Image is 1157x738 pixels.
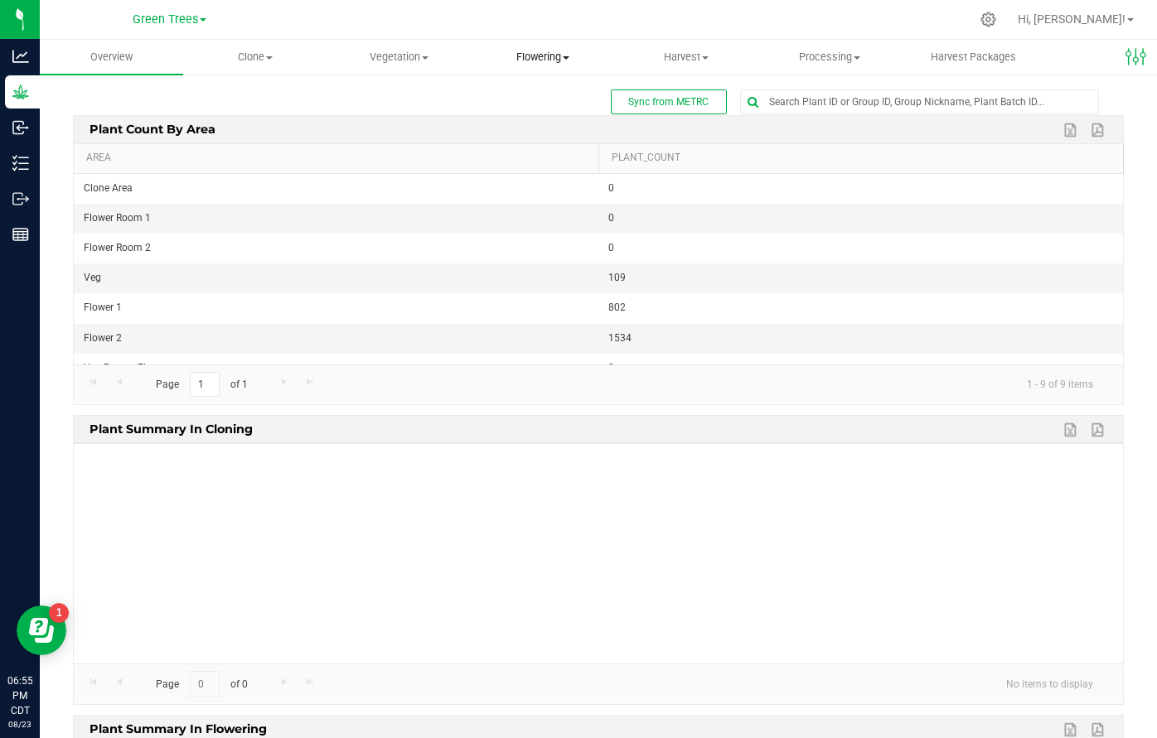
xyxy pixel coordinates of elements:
[85,116,220,142] span: Plant Count By Area
[7,718,32,731] p: 08/23
[142,671,261,697] span: Page of 0
[49,603,69,623] iframe: Resource center unread badge
[85,416,258,441] span: Plant Summary in Cloning
[184,50,326,65] span: Clone
[614,40,758,75] a: Harvest
[1087,419,1111,441] a: Export to PDF
[133,12,198,27] span: Green Trees
[598,324,1123,354] td: 1534
[612,152,1116,165] a: Plant_Count
[74,204,598,234] td: Flower Room 1
[598,293,1123,323] td: 802
[68,50,155,65] span: Overview
[598,174,1123,204] td: 0
[74,263,598,293] td: Veg
[902,40,1045,75] a: Harvest Packages
[1087,119,1111,141] a: Export to PDF
[12,155,29,171] inline-svg: Inventory
[598,354,1123,383] td: 0
[327,40,471,75] a: Vegetation
[759,50,901,65] span: Processing
[1059,119,1084,141] a: Export to Excel
[12,226,29,243] inline-svg: Reports
[1014,372,1106,397] span: 1 - 9 of 9 items
[758,40,902,75] a: Processing
[12,84,29,100] inline-svg: Grow
[183,40,327,75] a: Clone
[190,372,220,398] input: 1
[328,50,470,65] span: Vegetation
[74,174,598,204] td: Clone Area
[978,12,999,27] div: Manage settings
[12,48,29,65] inline-svg: Analytics
[7,673,32,718] p: 06:55 PM CDT
[12,191,29,207] inline-svg: Outbound
[628,96,709,108] span: Sync from METRC
[741,90,1098,113] input: Search Plant ID or Group ID, Group Nickname, Plant Batch ID...
[472,50,613,65] span: Flowering
[74,354,598,383] td: Veg Room - Flower
[598,263,1123,293] td: 109
[17,605,66,655] iframe: Resource center
[471,40,614,75] a: Flowering
[86,152,592,165] a: Area
[1059,419,1084,441] a: Export to Excel
[993,671,1106,696] span: No items to display
[908,50,1038,65] span: Harvest Packages
[40,40,183,75] a: Overview
[615,50,757,65] span: Harvest
[1018,12,1126,26] span: Hi, [PERSON_NAME]!
[598,204,1123,234] td: 0
[611,89,727,114] button: Sync from METRC
[74,293,598,323] td: Flower 1
[74,234,598,263] td: Flower Room 2
[12,119,29,136] inline-svg: Inbound
[74,324,598,354] td: Flower 2
[598,234,1123,263] td: 0
[142,372,261,398] span: Page of 1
